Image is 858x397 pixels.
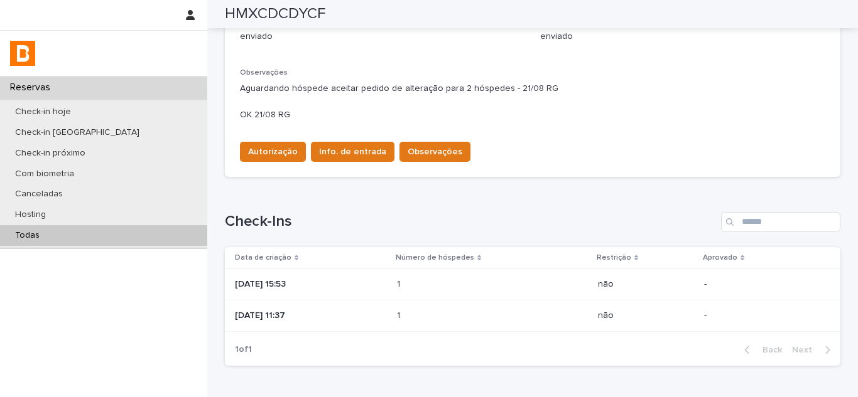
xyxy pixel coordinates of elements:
[319,146,386,158] span: Info. de entrada
[225,334,262,365] p: 1 of 1
[235,251,291,265] p: Data de criação
[704,310,820,321] p: -
[5,169,84,179] p: Com biometria
[240,30,525,43] p: enviado
[10,41,35,66] img: zVaNuJHRTjyIjT5M9Xd5
[721,212,840,232] input: Search
[597,251,631,265] p: Restrição
[225,5,325,23] h2: HMXCDCDYCF
[5,82,60,93] p: Reservas
[755,346,782,354] span: Back
[311,142,394,162] button: Info. de entrada
[240,69,288,77] span: Observações
[5,127,149,138] p: Check-in [GEOGRAPHIC_DATA]
[248,146,298,158] span: Autorização
[399,142,470,162] button: Observações
[598,310,694,321] p: não
[704,279,820,290] p: -
[225,213,716,231] h1: Check-Ins
[225,269,840,300] tr: [DATE] 15:5311 não-
[792,346,820,354] span: Next
[408,146,462,158] span: Observações
[5,148,95,159] p: Check-in próximo
[240,142,306,162] button: Autorização
[225,300,840,331] tr: [DATE] 11:3711 não-
[235,279,387,290] p: [DATE] 15:53
[5,209,56,220] p: Hosting
[703,251,737,265] p: Aprovado
[540,30,825,43] p: enviado
[787,344,840,356] button: Next
[5,189,73,199] p: Canceladas
[598,279,694,290] p: não
[5,107,81,117] p: Check-in hoje
[734,344,787,356] button: Back
[397,308,403,321] p: 1
[240,82,825,121] p: Aguardando hóspede aceitar pedido de alteração para 2 hóspedes - 21/08 RG OK 21/08 RG
[5,230,50,241] p: Todas
[396,251,474,265] p: Número de hóspedes
[397,277,403,290] p: 1
[235,310,387,321] p: [DATE] 11:37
